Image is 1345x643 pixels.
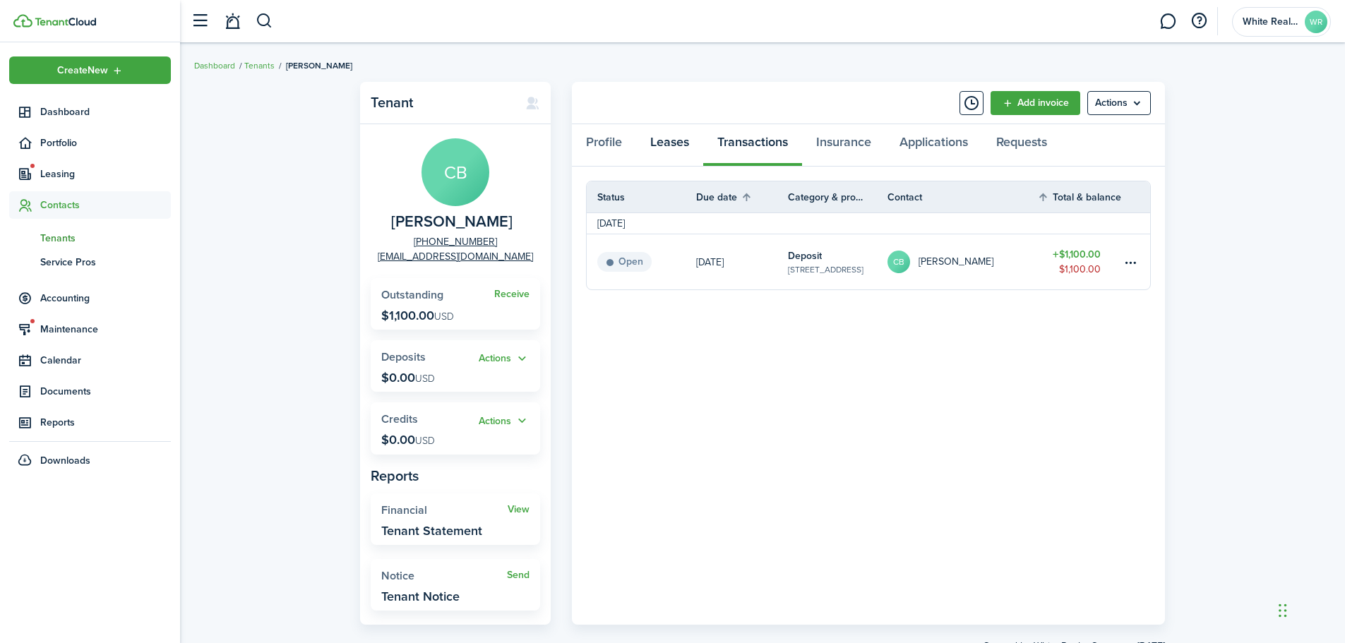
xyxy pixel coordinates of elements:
span: USD [434,309,454,324]
a: CB[PERSON_NAME] [887,234,1037,289]
button: Open sidebar [186,8,213,35]
a: Profile [572,124,636,167]
widget-stats-title: Notice [381,570,507,582]
button: Timeline [960,91,984,115]
p: $1,100.00 [381,308,454,323]
button: Open menu [9,56,171,84]
a: Receive [494,289,530,300]
a: [PHONE_NUMBER] [414,234,497,249]
table-profile-info-text: [PERSON_NAME] [919,256,993,268]
a: [EMAIL_ADDRESS][DOMAIN_NAME] [378,249,533,264]
a: View [508,504,530,515]
a: [DATE] [696,234,788,289]
span: [PERSON_NAME] [286,59,352,72]
span: Leasing [40,167,171,181]
menu-btn: Actions [1087,91,1151,115]
button: Open menu [479,351,530,367]
a: Reports [9,409,171,436]
span: White Realty Center [1243,17,1299,27]
widget-stats-description: Tenant Notice [381,589,460,603]
a: Leases [636,124,703,167]
span: Downloads [40,453,90,468]
avatar-text: WR [1305,11,1327,33]
th: Category & property [788,190,887,205]
button: Open resource center [1187,9,1211,33]
img: TenantCloud [13,14,32,28]
a: Dashboard [194,59,235,72]
a: Dashboard [9,98,171,126]
span: Dashboard [40,104,171,119]
th: Status [587,190,696,205]
span: Reports [40,415,171,430]
button: Actions [479,413,530,429]
a: Applications [885,124,982,167]
a: Notifications [219,4,246,40]
span: Accounting [40,291,171,306]
button: Actions [479,351,530,367]
table-subtitle: [STREET_ADDRESS] [788,263,863,276]
p: [DATE] [696,255,724,270]
span: Tenants [40,231,171,246]
th: Sort [1037,188,1122,205]
status: Open [597,252,652,272]
span: Portfolio [40,136,171,150]
img: TenantCloud [35,18,96,26]
span: Documents [40,384,171,399]
panel-main-subtitle: Reports [371,465,540,486]
span: USD [415,371,435,386]
th: Contact [887,190,1037,205]
td: [DATE] [587,216,635,231]
button: Open menu [1087,91,1151,115]
avatar-text: CB [422,138,489,206]
widget-stats-description: Tenant Statement [381,524,482,538]
button: Open menu [479,413,530,429]
a: Messaging [1154,4,1181,40]
avatar-text: CB [887,251,910,273]
span: Service Pros [40,255,171,270]
span: Deposits [381,349,426,365]
iframe: Chat Widget [1274,575,1345,643]
a: $1,100.00$1,100.00 [1037,234,1122,289]
span: Maintenance [40,322,171,337]
span: Cortney Beverly [391,213,513,231]
span: USD [415,433,435,448]
a: Insurance [802,124,885,167]
a: Deposit[STREET_ADDRESS] [788,234,887,289]
a: Open [587,234,696,289]
table-amount-title: $1,100.00 [1053,247,1101,262]
button: Search [256,9,273,33]
p: $0.00 [381,433,435,447]
span: Calendar [40,353,171,368]
a: Requests [982,124,1061,167]
span: Credits [381,411,418,427]
th: Sort [696,188,788,205]
a: Send [507,570,530,581]
table-amount-description: $1,100.00 [1059,262,1101,277]
table-info-title: Deposit [788,248,822,263]
p: $0.00 [381,371,435,385]
div: Drag [1279,589,1287,632]
panel-main-title: Tenant [371,95,511,111]
a: Tenants [9,226,171,250]
a: Add invoice [991,91,1080,115]
span: Contacts [40,198,171,212]
widget-stats-title: Financial [381,504,508,517]
a: Tenants [244,59,275,72]
span: Create New [57,66,108,76]
span: Outstanding [381,287,443,303]
a: Service Pros [9,250,171,274]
